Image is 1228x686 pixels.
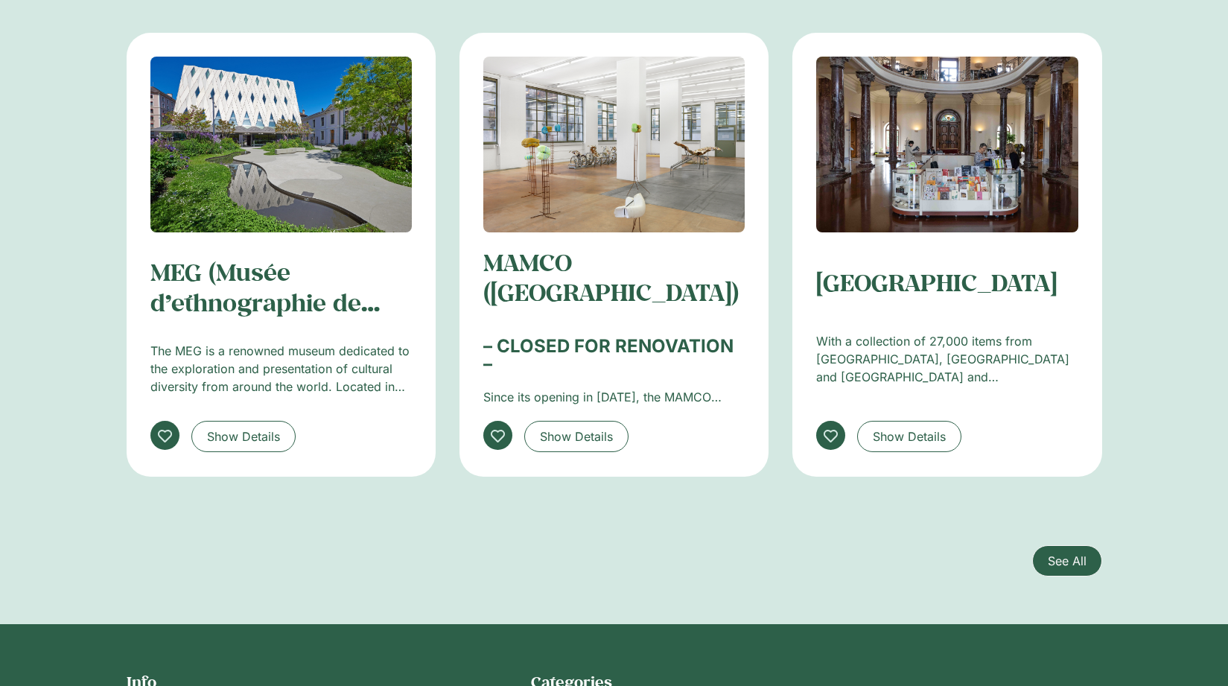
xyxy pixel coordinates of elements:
[857,421,961,452] a: Show Details
[483,337,745,373] h2: – CLOSED FOR RENOVATION –
[483,388,745,406] p: Since its opening in [DATE], the MAMCO Geneva (Musée d’art moderne et contemporain) has staged 45...
[150,342,412,396] p: The MEG is a renowned museum dedicated to the exploration and presentation of cultural diversity ...
[524,421,629,452] a: Show Details
[540,428,613,445] span: Show Details
[150,256,398,348] a: MEG (Musée d’ethnographie de [GEOGRAPHIC_DATA])
[1032,545,1102,577] a: See All
[191,421,296,452] a: Show Details
[816,332,1078,386] p: With a collection of 27,000 items from [GEOGRAPHIC_DATA], [GEOGRAPHIC_DATA] and [GEOGRAPHIC_DATA]...
[207,428,280,445] span: Show Details
[873,428,946,445] span: Show Details
[1048,552,1087,570] span: See All
[483,247,739,308] a: MAMCO ([GEOGRAPHIC_DATA])
[816,267,1057,298] a: [GEOGRAPHIC_DATA]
